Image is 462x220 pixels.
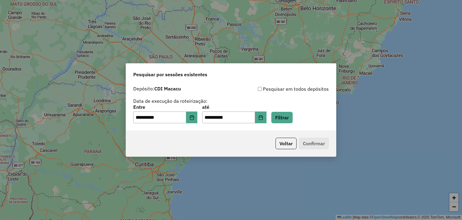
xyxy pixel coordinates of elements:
[186,112,198,124] button: Choose Date
[154,86,181,92] strong: CDI Macacu
[202,103,266,111] label: até
[133,103,197,111] label: Entre
[271,112,293,123] button: Filtrar
[255,112,266,124] button: Choose Date
[133,97,208,105] label: Data de execução da roteirização:
[276,138,297,149] button: Voltar
[133,85,181,92] label: Depósito:
[133,71,207,78] span: Pesquisar por sessões existentes
[231,85,329,93] div: Pesquisar em todos depósitos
